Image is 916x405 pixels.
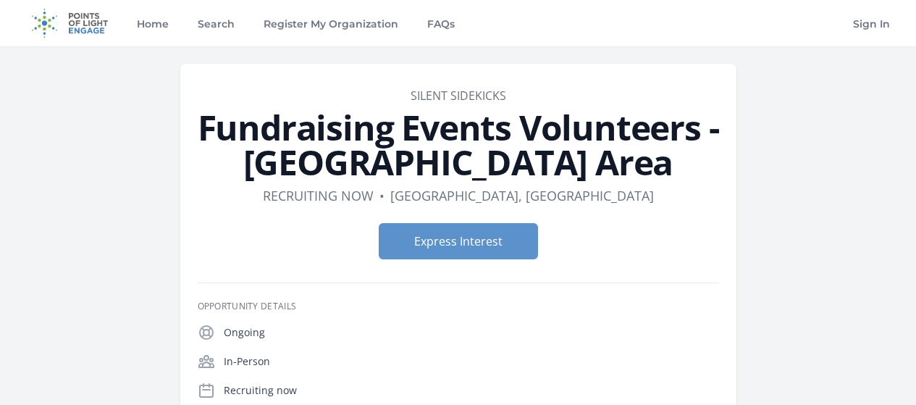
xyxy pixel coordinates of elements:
[224,354,719,369] p: In-Person
[198,110,719,180] h1: Fundraising Events Volunteers - [GEOGRAPHIC_DATA] Area
[263,185,374,206] dd: Recruiting now
[379,185,385,206] div: •
[224,325,719,340] p: Ongoing
[224,383,719,398] p: Recruiting now
[379,223,538,259] button: Express Interest
[411,88,506,104] a: Silent Sidekicks
[198,301,719,312] h3: Opportunity Details
[390,185,654,206] dd: [GEOGRAPHIC_DATA], [GEOGRAPHIC_DATA]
